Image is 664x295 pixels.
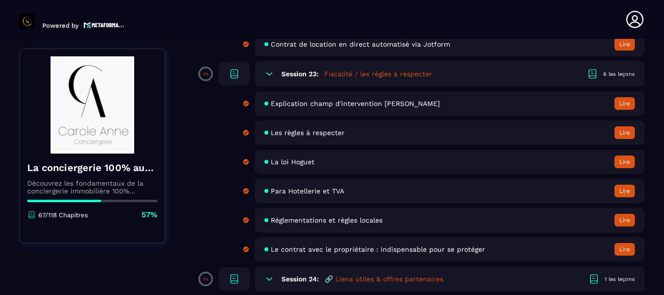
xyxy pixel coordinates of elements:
span: Para Hotellerie et TVA [271,187,344,195]
img: logo-branding [19,14,35,29]
p: Powered by [42,22,79,29]
button: Lire [614,214,635,226]
p: 67/118 Chapitres [38,211,88,219]
span: Explication champ d'intervention [PERSON_NAME] [271,100,440,107]
p: 0% [203,72,209,76]
span: Les règles à respecter [271,129,345,137]
button: Lire [614,97,635,110]
h5: Fiscalité / les règles à respecter [324,69,432,79]
button: Lire [614,38,635,51]
button: Lire [614,126,635,139]
div: 6 les leçons [603,70,635,78]
h6: Session 24: [281,275,319,283]
span: Contrat de location en direct automatisé via Jotform [271,40,450,48]
img: logo [84,21,124,29]
button: Lire [614,156,635,168]
h6: Session 23: [281,70,318,78]
img: banner [27,56,157,154]
h5: 🔗 Liens utiles & offres partenaires [325,274,443,284]
button: Lire [614,185,635,197]
button: Lire [614,243,635,256]
p: 0% [203,277,209,281]
p: 57% [141,209,157,220]
span: Réglementations et règles locales [271,216,383,224]
p: Découvrez les fondamentaux de la conciergerie immobilière 100% automatisée. Cette formation est c... [27,179,157,195]
span: La loi Hoguet [271,158,315,166]
h4: La conciergerie 100% automatisée [27,161,157,174]
span: Le contrat avec le propriétaire : indispensable pour se protéger [271,245,485,253]
div: 1 les leçons [605,276,635,283]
